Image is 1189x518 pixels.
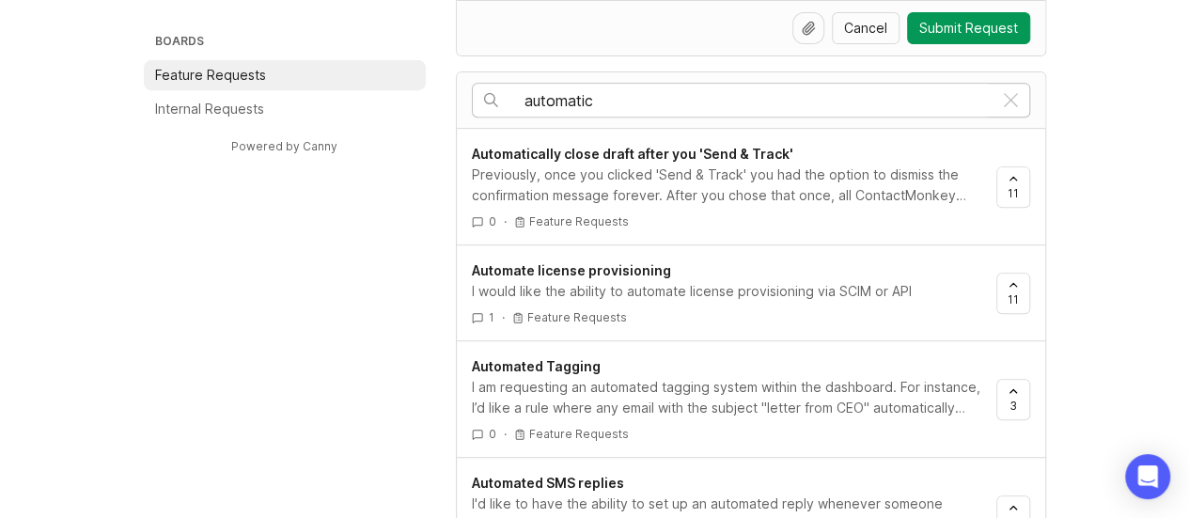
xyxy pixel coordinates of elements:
[228,135,340,157] a: Powered by Canny
[919,19,1018,38] span: Submit Request
[844,19,887,38] span: Cancel
[996,166,1030,208] button: 11
[504,426,507,442] div: ·
[472,356,996,442] a: Automated TaggingI am requesting an automated tagging system within the dashboard. For instance, ...
[832,12,900,44] button: Cancel
[472,144,996,229] a: Automatically close draft after you 'Send & Track'Previously, once you clicked 'Send & Track' you...
[529,214,629,229] p: Feature Requests
[144,94,426,124] a: Internal Requests
[1008,291,1019,307] span: 11
[529,427,629,442] p: Feature Requests
[1008,185,1019,201] span: 11
[1125,454,1170,499] div: Open Intercom Messenger
[472,260,996,325] a: Automate license provisioningI would like the ability to automate license provisioning via SCIM o...
[472,358,601,374] span: Automated Tagging
[489,213,496,229] span: 0
[155,66,266,85] p: Feature Requests
[151,30,426,56] h3: Boards
[502,309,505,325] div: ·
[472,146,793,162] span: Automatically close draft after you 'Send & Track'
[472,281,981,302] div: I would like the ability to automate license provisioning via SCIM or API
[489,426,496,442] span: 0
[472,377,981,418] div: I am requesting an automated tagging system within the dashboard. For instance, I’d like a rule w...
[996,273,1030,314] button: 11
[527,310,627,325] p: Feature Requests
[1009,398,1017,414] span: 3
[472,475,624,491] span: Automated SMS replies
[472,262,671,278] span: Automate license provisioning
[144,60,426,90] a: Feature Requests
[489,309,494,325] span: 1
[907,12,1030,44] button: Submit Request
[504,213,507,229] div: ·
[155,100,264,118] p: Internal Requests
[472,165,981,206] div: Previously, once you clicked 'Send & Track' you had the option to dismiss the confirmation messag...
[524,90,993,111] input: Search…
[996,379,1030,420] button: 3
